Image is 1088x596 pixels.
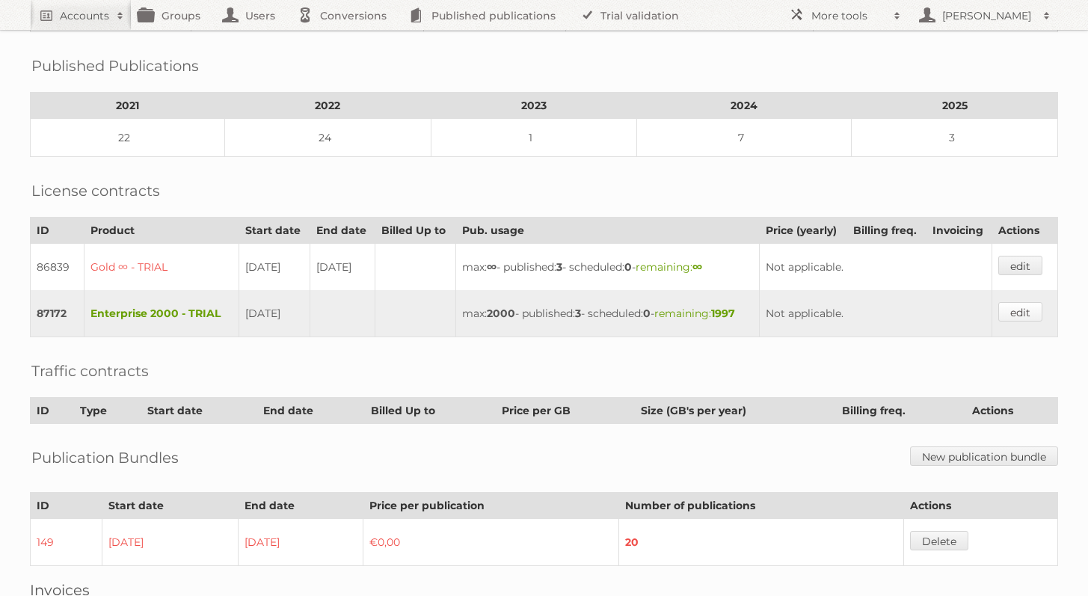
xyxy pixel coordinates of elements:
h2: Published Publications [31,55,199,77]
strong: ∞ [487,260,497,274]
h2: Accounts [60,8,109,23]
strong: 3 [556,260,562,274]
td: €0,00 [363,519,619,566]
td: [DATE] [239,290,310,337]
td: [DATE] [102,519,238,566]
strong: 20 [625,535,639,549]
th: Price per publication [363,493,619,519]
td: 7 [637,119,852,157]
h2: Traffic contracts [31,360,149,382]
strong: 0 [624,260,632,274]
strong: ∞ [692,260,702,274]
strong: 3 [575,307,581,320]
th: ID [31,398,74,424]
th: Start date [141,398,257,424]
th: Price per GB [496,398,635,424]
th: Type [73,398,141,424]
td: Gold ∞ - TRIAL [84,244,239,291]
th: 2021 [31,93,225,119]
a: edit [998,302,1042,322]
td: 24 [224,119,431,157]
th: End date [257,398,364,424]
th: Billing freq. [846,218,926,244]
th: Start date [102,493,238,519]
th: 2025 [852,93,1058,119]
td: Not applicable. [759,290,992,337]
td: Not applicable. [759,244,992,291]
strong: 2000 [487,307,515,320]
th: ID [31,493,102,519]
td: max: - published: - scheduled: - [455,244,759,291]
th: End date [238,493,363,519]
th: Billed Up to [364,398,496,424]
td: 22 [31,119,225,157]
th: Invoicing [926,218,992,244]
td: 86839 [31,244,84,291]
a: Delete [910,531,968,550]
td: 87172 [31,290,84,337]
th: End date [310,218,375,244]
th: Number of publications [618,493,903,519]
span: remaining: [654,307,735,320]
td: [DATE] [239,244,310,291]
h2: License contracts [31,179,160,202]
td: [DATE] [310,244,375,291]
h2: [PERSON_NAME] [938,8,1036,23]
td: 3 [852,119,1058,157]
th: Billing freq. [836,398,966,424]
th: 2023 [431,93,637,119]
th: ID [31,218,84,244]
td: max: - published: - scheduled: - [455,290,759,337]
th: Price (yearly) [759,218,846,244]
h2: More tools [811,8,886,23]
th: Actions [904,493,1058,519]
td: Enterprise 2000 - TRIAL [84,290,239,337]
th: Start date [239,218,310,244]
th: 2022 [224,93,431,119]
td: 1 [431,119,637,157]
td: 149 [31,519,102,566]
th: Product [84,218,239,244]
th: Pub. usage [455,218,759,244]
th: Billed Up to [375,218,455,244]
td: [DATE] [238,519,363,566]
th: Size (GB's per year) [635,398,836,424]
th: Actions [966,398,1058,424]
a: edit [998,256,1042,275]
h2: Publication Bundles [31,446,179,469]
strong: 0 [643,307,651,320]
a: New publication bundle [910,446,1058,466]
th: Actions [992,218,1058,244]
th: 2024 [637,93,852,119]
span: remaining: [636,260,702,274]
strong: 1997 [711,307,735,320]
